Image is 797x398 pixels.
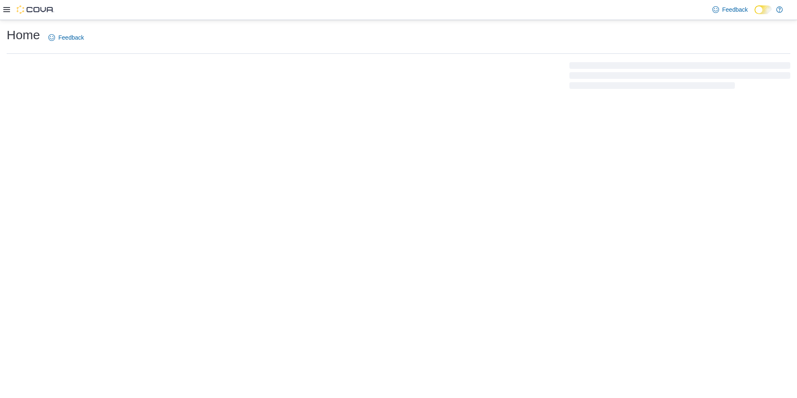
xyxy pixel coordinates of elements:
[45,29,87,46] a: Feedback
[709,1,751,18] a: Feedback
[754,5,772,14] input: Dark Mode
[58,33,84,42] span: Feedback
[569,64,790,91] span: Loading
[7,27,40,43] h1: Home
[17,5,54,14] img: Cova
[722,5,748,14] span: Feedback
